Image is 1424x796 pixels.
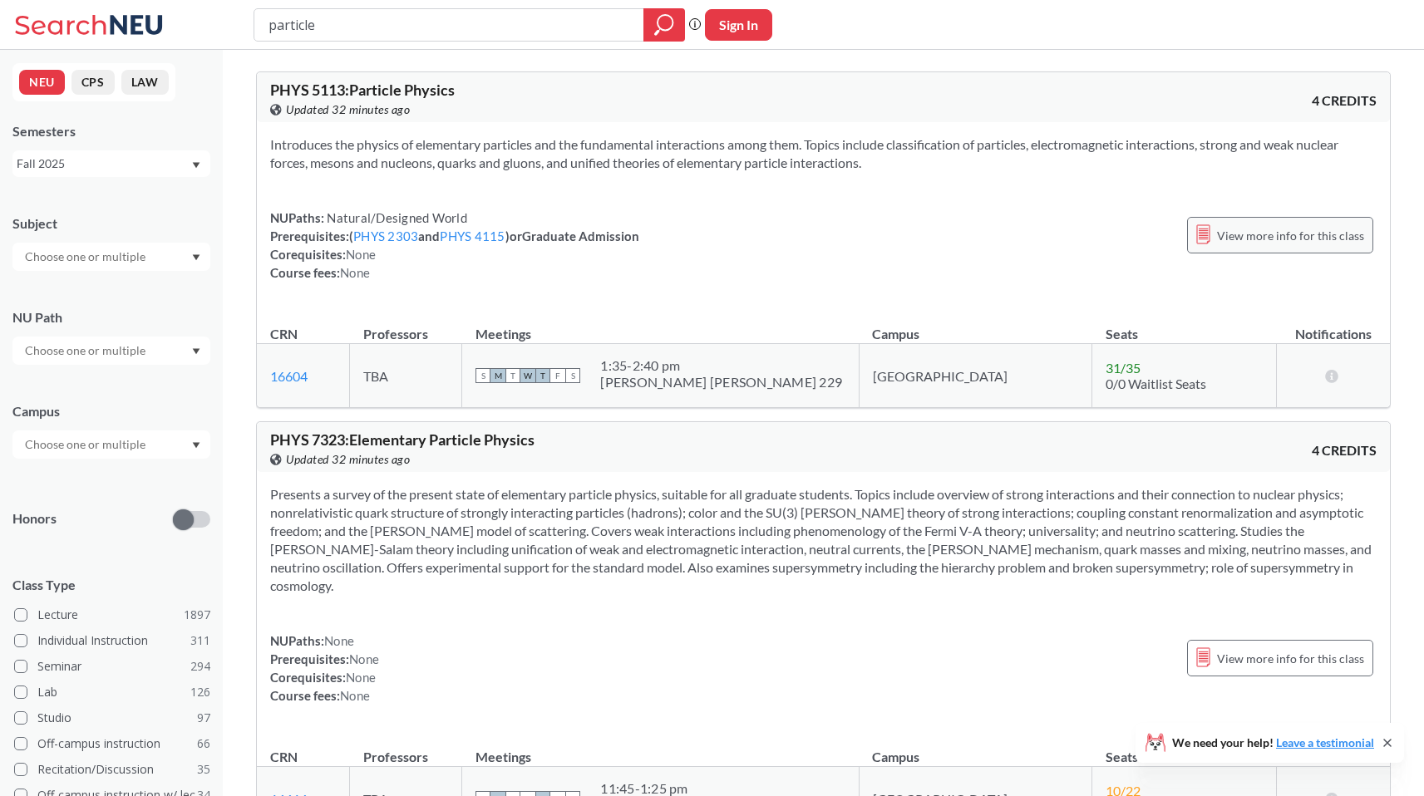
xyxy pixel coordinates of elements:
[349,651,379,666] span: None
[12,150,210,177] div: Fall 2025Dropdown arrow
[462,731,859,767] th: Meetings
[270,631,379,705] div: NUPaths: Prerequisites: Corequisites: Course fees:
[565,368,580,383] span: S
[14,681,210,703] label: Lab
[17,341,156,361] input: Choose one or multiple
[1276,735,1374,749] a: Leave a testimonial
[705,9,772,41] button: Sign In
[350,344,462,408] td: TBA
[17,247,156,267] input: Choose one or multiple
[197,735,210,753] span: 66
[12,509,57,528] p: Honors
[12,214,210,233] div: Subject
[475,368,490,383] span: S
[17,435,156,455] input: Choose one or multiple
[71,70,115,95] button: CPS
[1106,376,1206,391] span: 0/0 Waitlist Seats
[192,162,200,169] svg: Dropdown arrow
[19,70,65,95] button: NEU
[14,630,210,651] label: Individual Instruction
[520,368,535,383] span: W
[12,576,210,594] span: Class Type
[1172,737,1374,749] span: We need your help!
[286,101,410,119] span: Updated 32 minutes ago
[440,228,505,243] a: PHYS 4115
[346,670,376,685] span: None
[490,368,505,383] span: M
[654,13,674,37] svg: magnifying glass
[340,265,370,280] span: None
[12,430,210,459] div: Dropdown arrow
[600,357,842,374] div: 1:35 - 2:40 pm
[1106,360,1141,376] span: 31 / 35
[1217,225,1364,246] span: View more info for this class
[190,657,210,676] span: 294
[505,368,520,383] span: T
[12,337,210,365] div: Dropdown arrow
[1277,308,1390,344] th: Notifications
[267,11,632,39] input: Class, professor, course number, "phrase"
[17,155,190,173] div: Fall 2025
[350,731,462,767] th: Professors
[14,759,210,780] label: Recitation/Discussion
[270,135,1377,172] section: Introduces the physics of elementary particles and the fundamental interactions among them. Topic...
[12,122,210,140] div: Semesters
[324,210,467,225] span: Natural/Designed World
[197,709,210,727] span: 97
[462,308,859,344] th: Meetings
[859,731,1092,767] th: Campus
[14,707,210,729] label: Studio
[270,368,308,384] a: 16604
[643,8,685,42] div: magnifying glass
[859,344,1092,408] td: [GEOGRAPHIC_DATA]
[190,683,210,701] span: 126
[270,81,455,99] span: PHYS 5113 : Particle Physics
[1312,91,1377,110] span: 4 CREDITS
[270,485,1377,595] section: Presents a survey of the present state of elementary particle physics, suitable for all graduate ...
[192,254,200,261] svg: Dropdown arrow
[14,656,210,677] label: Seminar
[184,606,210,624] span: 1897
[14,733,210,754] label: Off-campus instruction
[550,368,565,383] span: F
[353,228,418,243] a: PHYS 2303
[192,348,200,355] svg: Dropdown arrow
[197,760,210,779] span: 35
[270,748,298,766] div: CRN
[12,308,210,327] div: NU Path
[1092,731,1277,767] th: Seats
[12,243,210,271] div: Dropdown arrow
[1217,648,1364,669] span: View more info for this class
[14,604,210,626] label: Lecture
[324,633,354,648] span: None
[192,442,200,449] svg: Dropdown arrow
[859,308,1092,344] th: Campus
[1092,308,1277,344] th: Seats
[340,688,370,703] span: None
[350,308,462,344] th: Professors
[270,209,639,282] div: NUPaths: Prerequisites: ( and ) or Graduate Admission Corequisites: Course fees:
[1312,441,1377,459] span: 4 CREDITS
[270,325,298,343] div: CRN
[286,450,410,469] span: Updated 32 minutes ago
[270,430,535,449] span: PHYS 7323 : Elementary Particle Physics
[346,247,376,262] span: None
[121,70,169,95] button: LAW
[12,402,210,420] div: Campus
[535,368,550,383] span: T
[190,631,210,650] span: 311
[600,374,842,391] div: [PERSON_NAME] [PERSON_NAME] 229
